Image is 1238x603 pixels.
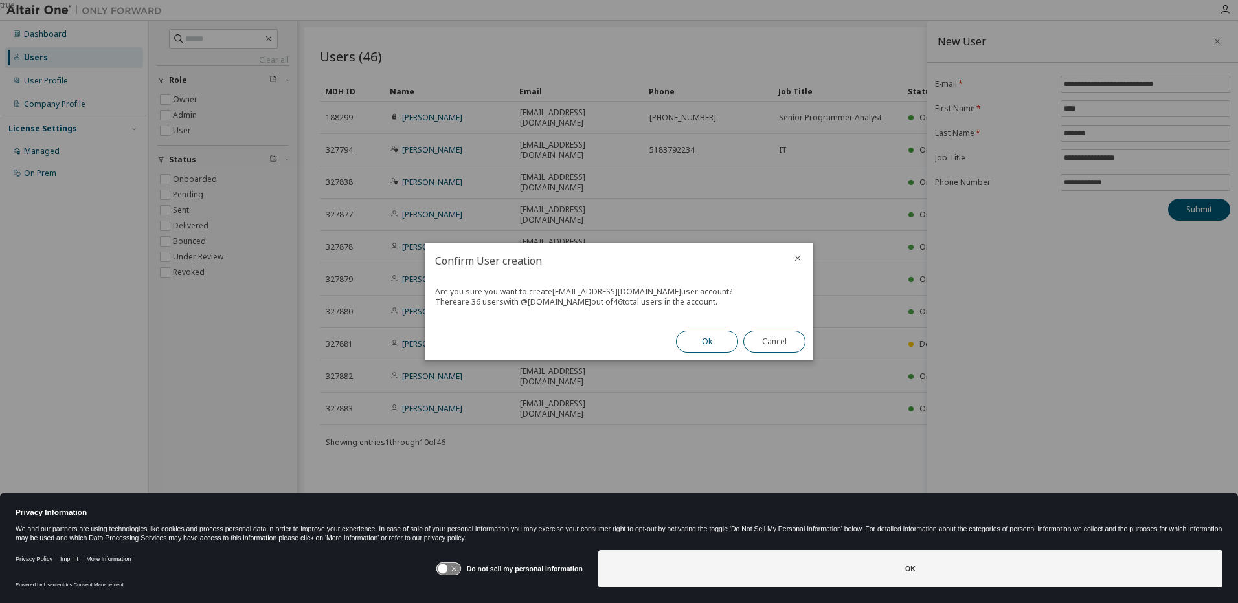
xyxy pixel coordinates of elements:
[435,287,803,297] div: Are you sure you want to create [EMAIL_ADDRESS][DOMAIN_NAME] user account?
[793,253,803,263] button: close
[676,331,738,353] button: Ok
[743,331,805,353] button: Cancel
[435,297,803,307] div: There are 36 users with @ [DOMAIN_NAME] out of 46 total users in the account.
[425,243,782,279] h2: Confirm User creation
